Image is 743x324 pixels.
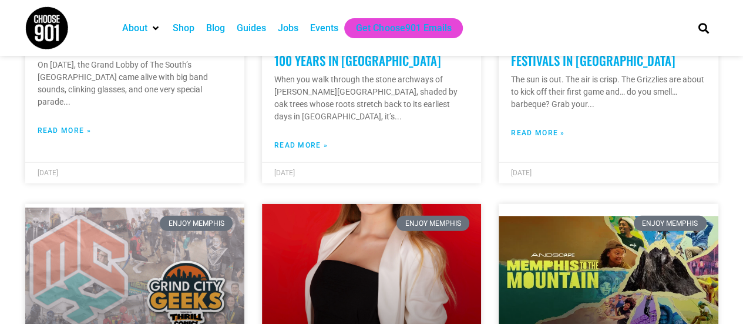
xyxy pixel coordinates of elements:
[38,59,232,108] p: On [DATE], the Grand Lobby of The South’s [GEOGRAPHIC_DATA] came alive with big band sounds, clin...
[511,74,705,111] p: The sun is out. The air is crisp. The Grizzlies are about to kick off their first game and… do yo...
[274,169,295,177] span: [DATE]
[396,216,469,231] div: Enjoy Memphis
[511,169,532,177] span: [DATE]
[511,128,564,138] a: Read more about A Local’s Guide to Fall & Winter Festivals in Memphis
[274,140,328,151] a: Read more about Rhodes College Celebrates 100 Years in Memphis
[160,216,233,231] div: Enjoy Memphis
[116,18,678,38] nav: Main nav
[122,21,147,35] a: About
[206,21,225,35] a: Blog
[278,21,298,35] a: Jobs
[274,74,469,123] p: When you walk through the stone archways of [PERSON_NAME][GEOGRAPHIC_DATA], shaded by oak trees w...
[38,169,58,177] span: [DATE]
[38,125,91,136] a: Read more about The Peabody Hotel Marks 100 Years
[173,21,194,35] a: Shop
[310,21,338,35] a: Events
[237,21,266,35] a: Guides
[356,21,451,35] a: Get Choose901 Emails
[634,216,707,231] div: Enjoy Memphis
[116,18,167,38] div: About
[694,18,713,38] div: Search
